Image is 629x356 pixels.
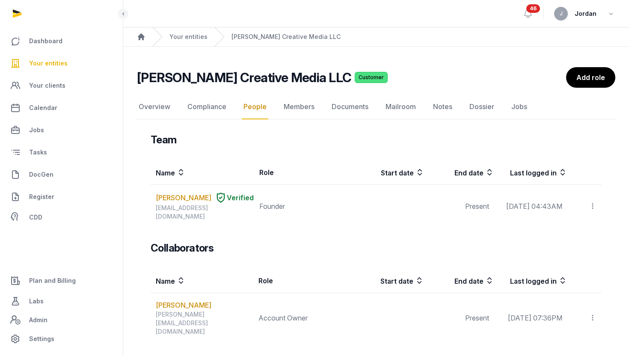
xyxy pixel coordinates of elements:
td: Founder [254,185,354,228]
th: End date [424,160,495,185]
a: Your entities [169,33,208,41]
a: Add role [566,67,615,88]
th: Role [254,160,354,185]
th: Last logged in [494,160,567,185]
a: People [242,95,268,119]
a: Admin [7,311,116,329]
th: Last logged in [494,269,567,293]
a: Calendar [7,98,116,118]
span: Register [29,192,54,202]
span: Plan and Billing [29,276,76,286]
nav: Tabs [137,95,615,119]
span: CDD [29,212,42,222]
a: Tasks [7,142,116,163]
a: Your entities [7,53,116,74]
a: Jobs [7,120,116,140]
a: DocGen [7,164,116,185]
span: Tasks [29,147,47,157]
button: J [554,7,568,21]
span: Customer [355,72,388,83]
div: [EMAIL_ADDRESS][DOMAIN_NAME] [156,204,254,221]
span: Settings [29,334,54,344]
a: CDD [7,209,116,226]
a: [PERSON_NAME] Creative Media LLC [231,33,341,41]
a: Labs [7,291,116,311]
a: Compliance [186,95,228,119]
span: [DATE] 04:43AM [506,202,562,211]
h3: Team [151,133,177,147]
span: Jordan [575,9,596,19]
span: Present [465,314,489,322]
span: Your entities [29,58,68,68]
h2: [PERSON_NAME] Creative Media LLC [137,70,351,85]
nav: Breadcrumb [123,27,629,47]
span: Labs [29,296,44,306]
h3: Collaborators [151,241,214,255]
span: 46 [526,4,540,13]
span: DocGen [29,169,53,180]
a: Settings [7,329,116,349]
th: End date [424,269,494,293]
th: Role [253,269,353,293]
span: Admin [29,315,47,325]
a: Plan and Billing [7,270,116,291]
a: Dossier [468,95,496,119]
span: J [560,11,563,16]
a: Jobs [510,95,529,119]
th: Start date [354,160,424,185]
span: Your clients [29,80,65,91]
a: Mailroom [384,95,418,119]
a: Members [282,95,316,119]
a: Dashboard [7,31,116,51]
div: [PERSON_NAME][EMAIL_ADDRESS][DOMAIN_NAME] [156,310,253,336]
a: [PERSON_NAME] [156,193,211,203]
th: Name [151,269,253,293]
span: Present [465,202,489,211]
span: Jobs [29,125,44,135]
a: Documents [330,95,370,119]
a: [PERSON_NAME] [156,300,211,310]
th: Name [151,160,254,185]
a: Overview [137,95,172,119]
th: Start date [353,269,424,293]
a: Register [7,187,116,207]
td: Account Owner [253,293,353,343]
span: Dashboard [29,36,62,46]
span: Calendar [29,103,57,113]
span: Verified [227,193,254,203]
a: Your clients [7,75,116,96]
a: Notes [431,95,454,119]
span: [DATE] 07:36PM [508,314,562,322]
